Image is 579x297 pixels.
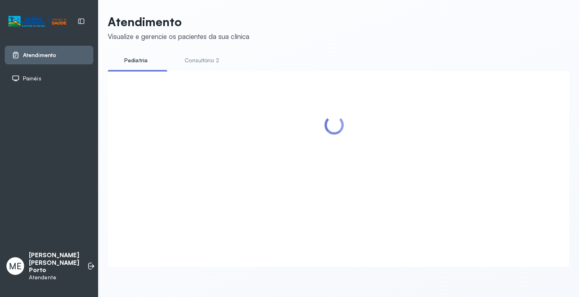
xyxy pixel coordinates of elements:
[8,15,66,28] img: Logotipo do estabelecimento
[23,52,56,59] span: Atendimento
[174,54,230,67] a: Consultório 2
[29,274,79,281] p: Atendente
[23,75,41,82] span: Painéis
[29,252,79,274] p: [PERSON_NAME] [PERSON_NAME] Porto
[12,51,86,59] a: Atendimento
[108,54,164,67] a: Pediatria
[108,14,249,29] p: Atendimento
[9,261,22,271] span: ME
[108,32,249,41] div: Visualize e gerencie os pacientes da sua clínica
